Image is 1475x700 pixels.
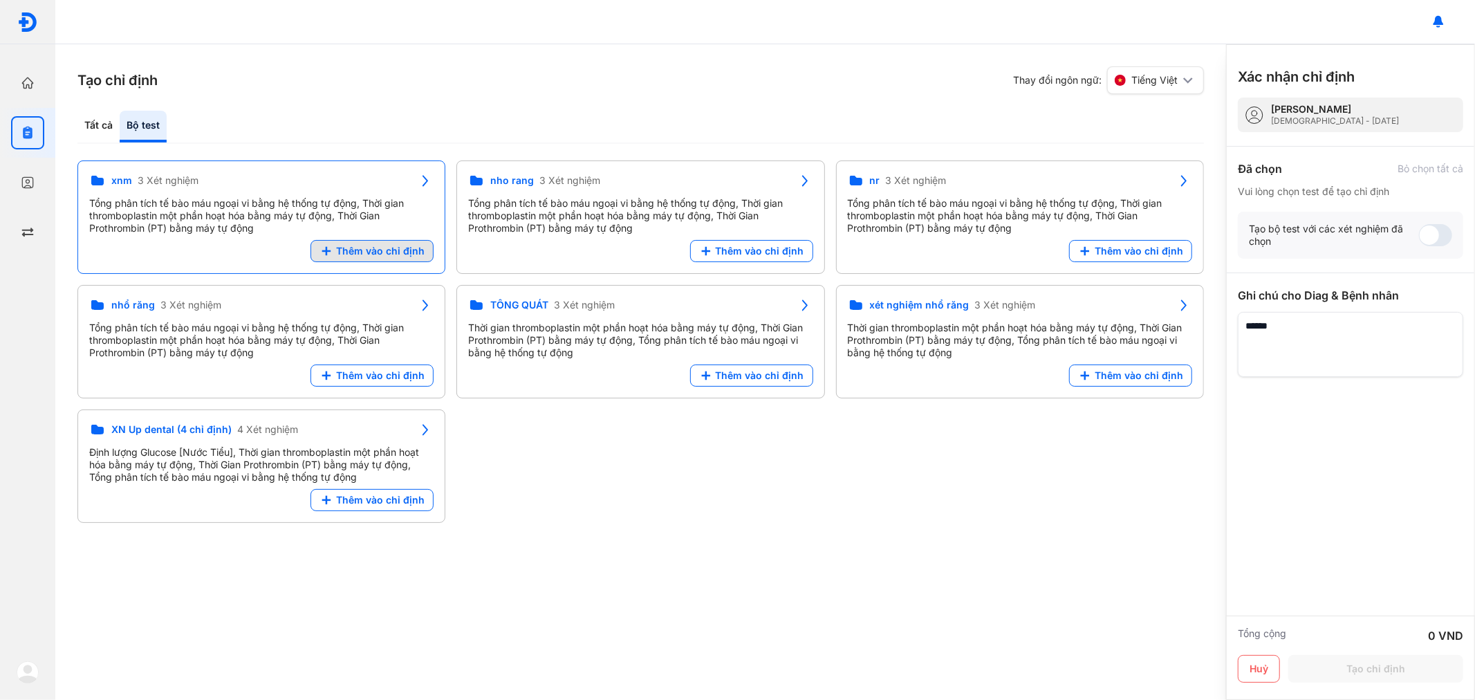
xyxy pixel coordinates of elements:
span: Tiếng Việt [1131,74,1178,86]
button: Thêm vào chỉ định [1069,240,1192,262]
div: 0 VND [1428,627,1463,644]
div: Tổng phân tích tế bào máu ngoại vi bằng hệ thống tự động, Thời gian thromboplastin một phần hoạt ... [468,197,813,234]
span: Thêm vào chỉ định [336,245,425,257]
span: Thêm vào chỉ định [336,369,425,382]
div: Bộ test [120,111,167,142]
img: logo [17,12,38,33]
span: 3 Xét nghiệm [160,299,221,311]
div: Vui lòng chọn test để tạo chỉ định [1238,185,1463,198]
div: Ghi chú cho Diag & Bệnh nhân [1238,287,1463,304]
div: Thời gian thromboplastin một phần hoạt hóa bằng máy tự động, Thời Gian Prothrombin (PT) bằng máy ... [848,322,1192,359]
span: Thêm vào chỉ định [1095,369,1183,382]
button: Thêm vào chỉ định [310,240,434,262]
button: Thêm vào chỉ định [1069,365,1192,387]
button: Thêm vào chỉ định [690,365,813,387]
button: Tạo chỉ định [1288,655,1463,683]
span: TỔNG QUÁT [490,299,548,311]
button: Thêm vào chỉ định [310,489,434,511]
div: Tất cả [77,111,120,142]
div: Định lượng Glucose [Nước Tiểu], Thời gian thromboplastin một phần hoạt hóa bằng máy tự động, Thời... [89,446,434,483]
div: Tạo bộ test với các xét nghiệm đã chọn [1249,223,1419,248]
div: Tổng phân tích tế bào máu ngoại vi bằng hệ thống tự động, Thời gian thromboplastin một phần hoạt ... [848,197,1192,234]
span: nho rang [490,174,534,187]
div: Thay đổi ngôn ngữ: [1013,66,1204,94]
div: [PERSON_NAME] [1271,103,1399,116]
span: Thêm vào chỉ định [716,245,804,257]
span: Thêm vào chỉ định [336,494,425,506]
span: Thêm vào chỉ định [1095,245,1183,257]
button: Thêm vào chỉ định [310,365,434,387]
span: 4 Xét nghiệm [237,423,298,436]
span: 3 Xét nghiệm [975,299,1036,311]
button: Huỷ [1238,655,1280,683]
div: Tổng cộng [1238,627,1286,644]
button: Thêm vào chỉ định [690,240,813,262]
img: logo [17,661,39,683]
div: Thời gian thromboplastin một phần hoạt hóa bằng máy tự động, Thời Gian Prothrombin (PT) bằng máy ... [468,322,813,359]
span: 3 Xét nghiệm [886,174,947,187]
h3: Tạo chỉ định [77,71,158,90]
span: 3 Xét nghiệm [539,174,600,187]
span: nr [870,174,880,187]
span: 3 Xét nghiệm [554,299,615,311]
span: xnm [111,174,132,187]
div: Bỏ chọn tất cả [1398,163,1463,175]
div: Đã chọn [1238,160,1282,177]
div: Tổng phân tích tế bào máu ngoại vi bằng hệ thống tự động, Thời gian thromboplastin một phần hoạt ... [89,197,434,234]
span: 3 Xét nghiệm [138,174,198,187]
span: xét nghiệm nhổ răng [870,299,970,311]
h3: Xác nhận chỉ định [1238,67,1355,86]
span: Thêm vào chỉ định [716,369,804,382]
span: nhổ răng [111,299,155,311]
div: Tổng phân tích tế bào máu ngoại vi bằng hệ thống tự động, Thời gian thromboplastin một phần hoạt ... [89,322,434,359]
span: XN Up dental (4 chỉ định) [111,423,232,436]
div: [DEMOGRAPHIC_DATA] - [DATE] [1271,116,1399,127]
